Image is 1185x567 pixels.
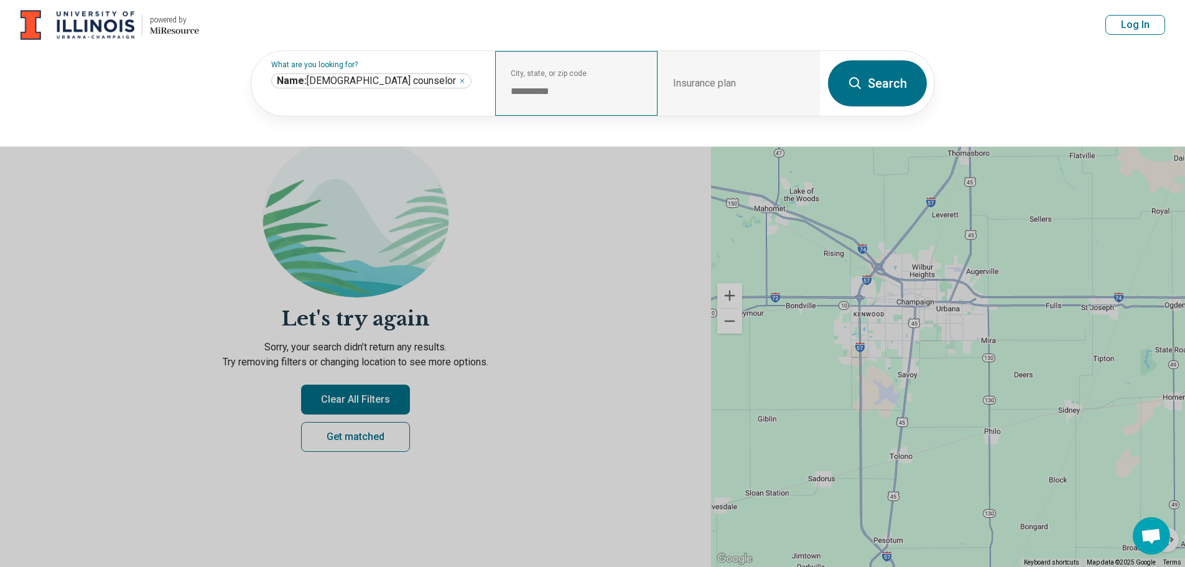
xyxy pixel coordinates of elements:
[828,60,927,106] button: Search
[271,61,480,68] label: What are you looking for?
[20,10,199,40] a: University of Illinois at Urbana-Champaignpowered by
[277,75,307,87] span: Name:
[150,14,199,26] div: powered by
[271,73,472,88] div: female counselor
[458,77,466,85] button: female counselor
[1105,15,1165,35] button: Log In
[277,75,456,87] span: [DEMOGRAPHIC_DATA] counselor
[1133,517,1170,555] div: Open chat
[21,10,134,40] img: University of Illinois at Urbana-Champaign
